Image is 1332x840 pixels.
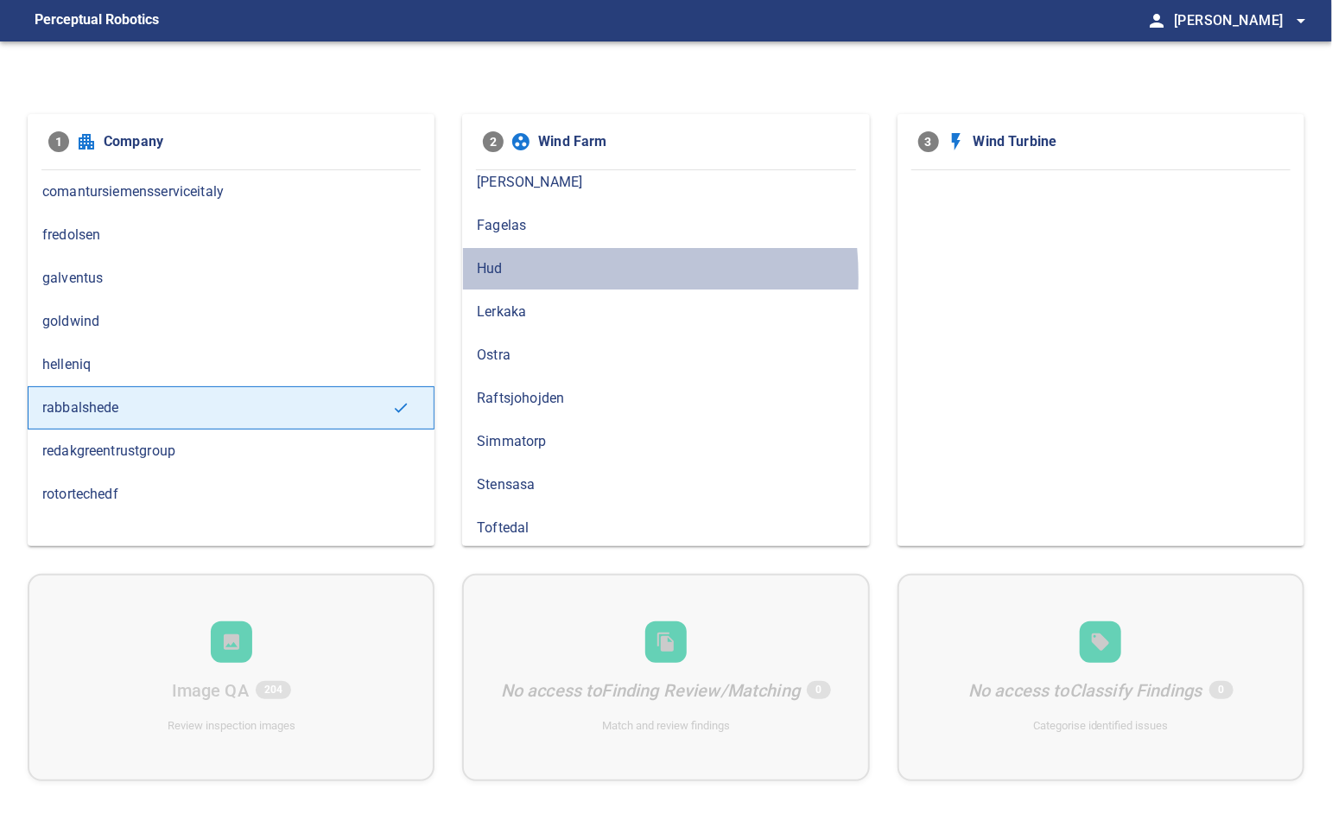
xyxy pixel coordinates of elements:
div: redakgreentrustgroup [28,430,434,473]
div: helleniq [28,343,434,386]
span: rotortechedf [42,484,420,505]
figcaption: Perceptual Robotics [35,7,159,35]
span: Wind Turbine [974,131,1284,152]
span: [PERSON_NAME] [477,172,854,193]
button: [PERSON_NAME] [1167,3,1311,38]
div: Toftedal [462,506,869,550]
span: Toftedal [477,518,854,538]
div: Simmatorp [462,420,869,463]
span: Stensasa [477,474,854,495]
span: redakgreentrustgroup [42,441,420,461]
div: galventus [28,257,434,300]
span: galventus [42,268,420,289]
span: 1 [48,131,69,152]
span: Lerkaka [477,302,854,322]
div: fredolsen [28,213,434,257]
span: Wind Farm [538,131,848,152]
div: rabbalshede [28,386,434,430]
span: 2 [483,131,504,152]
span: 3 [918,131,939,152]
div: rotortechedf [28,473,434,516]
span: goldwind [42,311,420,332]
div: Stensasa [462,463,869,506]
span: [PERSON_NAME] [1174,9,1311,33]
span: person [1146,10,1167,31]
span: Fagelas [477,215,854,236]
div: comantursiemensserviceitaly [28,170,434,213]
span: Ostra [477,345,854,366]
div: Ostra [462,334,869,377]
span: helleniq [42,354,420,375]
span: fredolsen [42,225,420,245]
span: Hud [477,258,854,279]
span: comantursiemensserviceitaly [42,181,420,202]
div: Fagelas [462,204,869,247]
div: goldwind [28,300,434,343]
div: [PERSON_NAME] [462,161,869,204]
div: Raftsjohojden [462,377,869,420]
span: arrow_drop_down [1291,10,1311,31]
span: rabbalshede [42,398,392,418]
span: Raftsjohojden [477,388,854,409]
div: Hud [462,247,869,290]
span: Simmatorp [477,431,854,452]
span: Company [104,131,414,152]
div: Lerkaka [462,290,869,334]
